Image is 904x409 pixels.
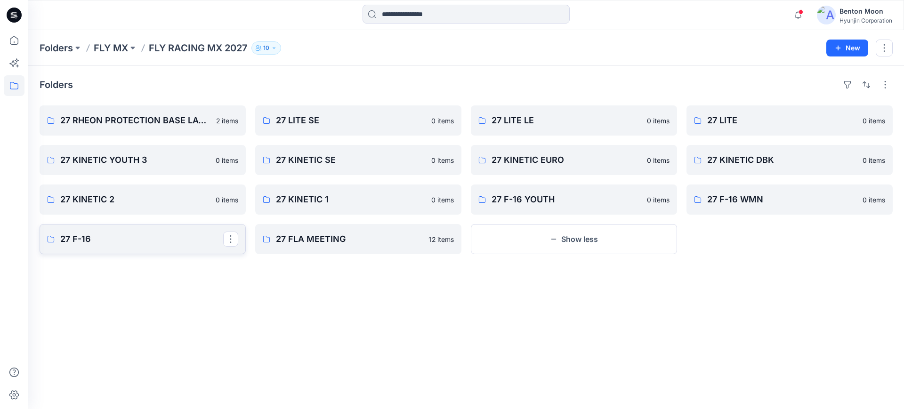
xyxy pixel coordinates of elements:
p: 0 items [431,116,454,126]
h4: Folders [40,79,73,90]
button: Show less [471,224,677,254]
p: 27 KINETIC DBK [707,153,857,167]
a: FLY MX [94,41,128,55]
a: 27 FLA MEETING12 items [255,224,461,254]
button: New [826,40,868,56]
a: 27 LITE0 items [686,105,893,136]
a: 27 KINETIC EURO0 items [471,145,677,175]
p: 27 LITE LE [492,114,641,127]
p: 10 [263,43,269,53]
p: FLY RACING MX 2027 [149,41,248,55]
img: avatar [817,6,836,24]
a: 27 KINETIC SE0 items [255,145,461,175]
p: 12 items [428,234,454,244]
button: 10 [251,41,281,55]
a: 27 RHEON PROTECTION BASE LAYER2 items [40,105,246,136]
p: 27 KINETIC 2 [60,193,210,206]
p: 0 items [647,116,670,126]
p: 0 items [216,155,238,165]
div: Benton Moon [839,6,892,17]
p: 27 KINETIC YOUTH 3 [60,153,210,167]
p: 27 KINETIC SE [276,153,426,167]
p: 0 items [431,155,454,165]
a: 27 F-16 WMN0 items [686,184,893,215]
p: 27 F-16 WMN [707,193,857,206]
p: 0 items [647,195,670,205]
a: 27 F-16 [40,224,246,254]
p: 0 items [863,195,885,205]
p: 27 KINETIC EURO [492,153,641,167]
p: 0 items [431,195,454,205]
p: 27 RHEON PROTECTION BASE LAYER [60,114,210,127]
p: 27 F-16 YOUTH [492,193,641,206]
p: 2 items [216,116,238,126]
p: 0 items [863,116,885,126]
a: 27 LITE SE0 items [255,105,461,136]
p: 27 LITE [707,114,857,127]
a: 27 KINETIC YOUTH 30 items [40,145,246,175]
p: 27 LITE SE [276,114,426,127]
a: 27 KINETIC 20 items [40,184,246,215]
a: 27 KINETIC DBK0 items [686,145,893,175]
p: 0 items [216,195,238,205]
p: 0 items [647,155,670,165]
p: 0 items [863,155,885,165]
a: Folders [40,41,73,55]
div: Hyunjin Corporation [839,17,892,24]
p: 27 F-16 [60,233,223,246]
p: 27 FLA MEETING [276,233,423,246]
a: 27 KINETIC 10 items [255,184,461,215]
p: 27 KINETIC 1 [276,193,426,206]
a: 27 F-16 YOUTH0 items [471,184,677,215]
a: 27 LITE LE0 items [471,105,677,136]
